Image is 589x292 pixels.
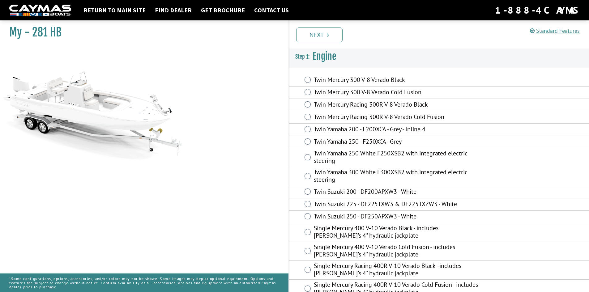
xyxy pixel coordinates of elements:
[314,243,479,260] label: Single Mercury 400 V-10 Verado Cold Fusion - includes [PERSON_NAME]'s 4" hydraulic jackplate
[9,273,279,292] p: *Some configurations, options, accessories, and/or colors may not be shown. Some images may depic...
[314,113,479,122] label: Twin Mercury Racing 300R V-8 Verado Cold Fusion
[9,5,71,16] img: white-logo-c9c8dbefe5ff5ceceb0f0178aa75bf4bb51f6bca0971e226c86eb53dfe498488.png
[9,25,273,39] h1: My - 281 HB
[314,224,479,241] label: Single Mercury 400 V-10 Verado Black - includes [PERSON_NAME]'s 4" hydraulic jackplate
[314,88,479,97] label: Twin Mercury 300 V-8 Verado Cold Fusion
[530,27,580,34] a: Standard Features
[314,76,479,85] label: Twin Mercury 300 V-8 Verado Black
[495,3,580,17] div: 1-888-4CAYMAS
[152,6,195,14] a: Find Dealer
[296,28,343,42] a: Next
[314,138,479,147] label: Twin Yamaha 250 - F250XCA - Grey
[314,213,479,222] label: Twin Suzuki 250 - DF250APXW3 - White
[314,188,479,197] label: Twin Suzuki 200 - DF200APXW3 - White
[314,125,479,134] label: Twin Yamaha 200 - F200XCA - Grey - Inline 4
[314,200,479,209] label: Twin Suzuki 225 - DF225TXW3 & DF225TXZW3 - White
[198,6,248,14] a: Get Brochure
[314,168,479,185] label: Twin Yamaha 300 White F300XSB2 with integrated electric steering
[251,6,292,14] a: Contact Us
[314,262,479,278] label: Single Mercury Racing 400R V-10 Verado Black - includes [PERSON_NAME]'s 4" hydraulic jackplate
[314,101,479,110] label: Twin Mercury Racing 300R V-8 Verado Black
[314,150,479,166] label: Twin Yamaha 250 White F250XSB2 with integrated electric steering
[80,6,149,14] a: Return to main site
